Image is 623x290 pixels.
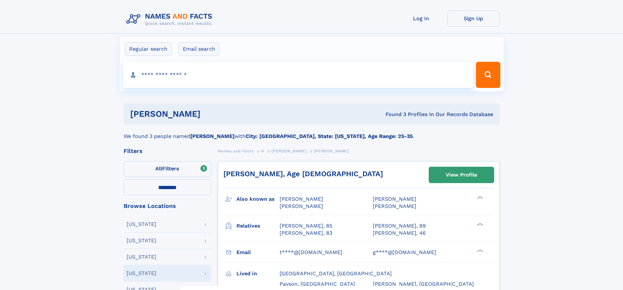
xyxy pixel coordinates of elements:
[127,271,156,276] div: [US_STATE]
[476,62,500,88] button: Search Button
[446,167,477,182] div: View Profile
[314,149,349,153] span: [PERSON_NAME]
[373,196,416,202] span: [PERSON_NAME]
[127,238,156,243] div: [US_STATE]
[124,10,218,28] img: Logo Names and Facts
[395,10,447,26] a: Log In
[280,203,323,209] span: [PERSON_NAME]
[447,10,500,26] a: Sign Up
[130,110,293,118] h1: [PERSON_NAME]
[223,170,383,178] a: [PERSON_NAME], Age [DEMOGRAPHIC_DATA]
[280,230,332,237] a: [PERSON_NAME], 83
[125,42,172,56] label: Regular search
[280,281,355,287] span: Payson, [GEOGRAPHIC_DATA]
[179,42,219,56] label: Email search
[476,196,483,200] div: ❯
[236,268,280,279] h3: Lived in
[124,203,211,209] div: Browse Locations
[124,125,500,140] div: We found 3 people named with .
[190,133,234,139] b: [PERSON_NAME]
[261,149,264,153] span: H
[280,196,323,202] span: [PERSON_NAME]
[127,254,156,260] div: [US_STATE]
[124,148,211,154] div: Filters
[123,62,473,88] input: search input
[429,167,494,183] a: View Profile
[476,248,483,253] div: ❯
[127,222,156,227] div: [US_STATE]
[373,281,474,287] span: [PERSON_NAME], [GEOGRAPHIC_DATA]
[236,220,280,231] h3: Relatives
[261,147,264,155] a: H
[236,247,280,258] h3: Email
[236,194,280,205] h3: Also known as
[373,203,416,209] span: [PERSON_NAME]
[271,149,306,153] span: [PERSON_NAME]
[280,222,332,230] a: [PERSON_NAME], 85
[293,111,493,118] div: Found 3 Profiles In Our Records Database
[246,133,413,139] b: City: [GEOGRAPHIC_DATA], State: [US_STATE], Age Range: 25-35
[124,161,211,177] label: Filters
[373,222,426,230] a: [PERSON_NAME], 99
[271,147,306,155] a: [PERSON_NAME]
[373,230,426,237] a: [PERSON_NAME], 46
[218,147,254,155] a: Names and Facts
[155,165,162,172] span: All
[280,270,392,277] span: [GEOGRAPHIC_DATA], [GEOGRAPHIC_DATA]
[476,222,483,226] div: ❯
